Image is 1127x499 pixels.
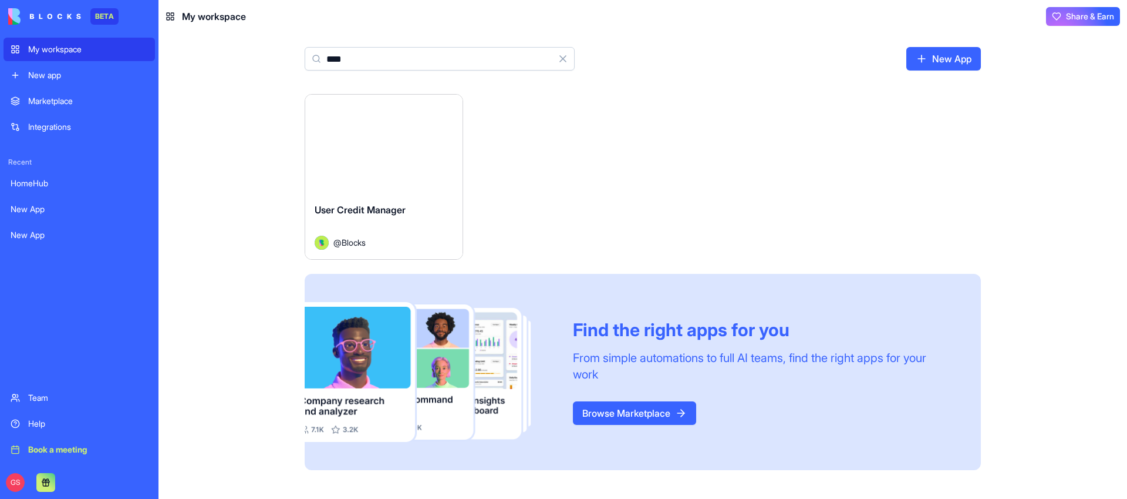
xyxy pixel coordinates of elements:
[573,350,953,383] div: From simple automations to full AI teams, find the right apps for your work
[573,401,696,425] a: Browse Marketplace
[4,197,155,221] a: New App
[4,158,155,167] span: Recent
[4,172,155,195] a: HomeHub
[28,69,148,81] div: New app
[28,444,148,456] div: Book a meeting
[182,9,246,24] span: My workspace
[4,223,155,247] a: New App
[28,418,148,430] div: Help
[333,236,342,249] span: @
[11,229,148,241] div: New App
[11,178,148,189] div: HomeHub
[28,95,148,107] div: Marketplace
[4,89,155,113] a: Marketplace
[315,236,329,250] img: Avatar
[1046,7,1120,26] button: Share & Earn
[4,115,155,139] a: Integrations
[4,38,155,61] a: My workspace
[8,8,81,25] img: logo
[28,121,148,133] div: Integrations
[906,47,981,71] a: New App
[8,8,119,25] a: BETA
[4,386,155,410] a: Team
[305,94,463,260] a: User Credit ManagerAvatar@Blocks
[11,203,148,215] div: New App
[6,473,25,492] span: GS
[305,302,554,443] img: Frame_181_egmpey.png
[342,236,366,249] span: Blocks
[1066,11,1114,22] span: Share & Earn
[315,204,406,216] span: User Credit Manager
[4,438,155,461] a: Book a meeting
[28,392,148,404] div: Team
[28,43,148,55] div: My workspace
[4,63,155,87] a: New app
[4,412,155,436] a: Help
[573,319,953,340] div: Find the right apps for you
[90,8,119,25] div: BETA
